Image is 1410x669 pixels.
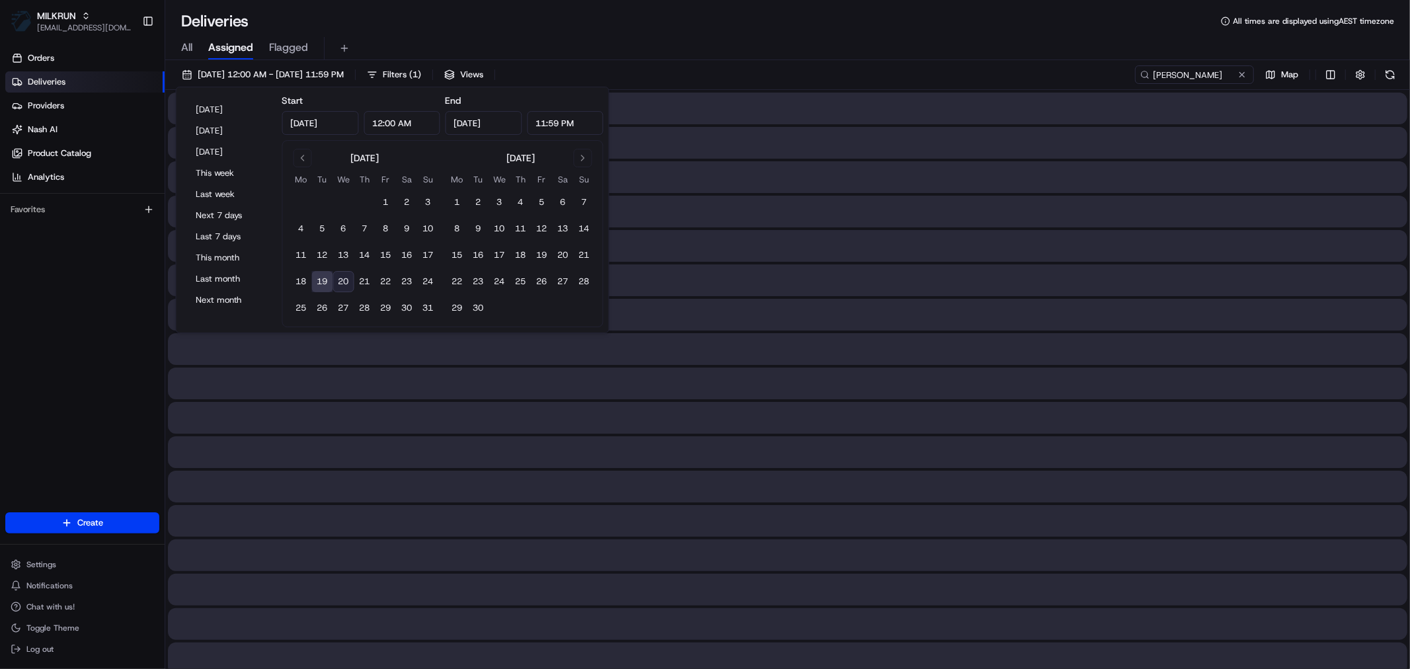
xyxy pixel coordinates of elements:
div: [DATE] [506,151,535,165]
button: 11 [291,245,312,266]
img: MILKRUN [11,11,32,32]
button: 28 [354,297,375,319]
a: Providers [5,95,165,116]
span: Deliveries [28,76,65,88]
button: 27 [553,271,574,292]
th: Thursday [510,173,531,186]
th: Monday [447,173,468,186]
th: Wednesday [333,173,354,186]
button: 14 [354,245,375,266]
button: Map [1259,65,1304,84]
button: 18 [510,245,531,266]
button: [DATE] [190,143,269,161]
a: Deliveries [5,71,165,93]
input: Time [527,111,604,135]
input: Date [282,111,359,135]
button: [DATE] [190,122,269,140]
button: 4 [291,218,312,239]
button: Next 7 days [190,206,269,225]
button: Filters(1) [361,65,427,84]
span: All [181,40,192,56]
button: This week [190,164,269,182]
span: Map [1281,69,1298,81]
button: 13 [333,245,354,266]
button: 20 [553,245,574,266]
button: 27 [333,297,354,319]
button: [DATE] [190,100,269,119]
button: 8 [375,218,397,239]
button: 19 [312,271,333,292]
span: [DATE] 12:00 AM - [DATE] 11:59 PM [198,69,344,81]
button: Last week [190,185,269,204]
h1: Deliveries [181,11,249,32]
button: 6 [333,218,354,239]
button: 22 [447,271,468,292]
button: MILKRUNMILKRUN[EMAIL_ADDRESS][DOMAIN_NAME] [5,5,137,37]
button: 16 [397,245,418,266]
th: Wednesday [489,173,510,186]
button: Last month [190,270,269,288]
button: 28 [574,271,595,292]
button: 5 [312,218,333,239]
span: Product Catalog [28,147,91,159]
button: 25 [291,297,312,319]
button: 10 [418,218,439,239]
button: Chat with us! [5,598,159,616]
button: 25 [510,271,531,292]
button: Refresh [1381,65,1399,84]
span: Notifications [26,580,73,591]
span: Create [77,517,103,529]
span: Orders [28,52,54,64]
button: 10 [489,218,510,239]
button: Go to next month [574,149,592,167]
button: 12 [531,218,553,239]
span: Settings [26,559,56,570]
span: MILKRUN [37,9,76,22]
span: Toggle Theme [26,623,79,633]
button: 7 [354,218,375,239]
button: 2 [468,192,489,213]
span: Providers [28,100,64,112]
span: All times are displayed using AEST timezone [1233,16,1394,26]
button: 31 [418,297,439,319]
button: 29 [375,297,397,319]
button: 26 [312,297,333,319]
th: Saturday [553,173,574,186]
th: Thursday [354,173,375,186]
button: 13 [553,218,574,239]
label: Start [282,95,303,106]
button: Notifications [5,576,159,595]
button: 20 [333,271,354,292]
button: 21 [354,271,375,292]
input: Type to search [1135,65,1254,84]
button: 2 [397,192,418,213]
button: 24 [418,271,439,292]
button: 18 [291,271,312,292]
span: Views [460,69,483,81]
button: 24 [489,271,510,292]
span: Filters [383,69,421,81]
button: 6 [553,192,574,213]
button: 29 [447,297,468,319]
th: Saturday [397,173,418,186]
span: Analytics [28,171,64,183]
button: 11 [510,218,531,239]
button: 30 [468,297,489,319]
input: Date [446,111,522,135]
button: 23 [468,271,489,292]
button: 16 [468,245,489,266]
button: 22 [375,271,397,292]
button: Settings [5,555,159,574]
th: Tuesday [312,173,333,186]
button: Views [438,65,489,84]
div: Favorites [5,199,159,220]
button: 9 [397,218,418,239]
button: Log out [5,640,159,658]
th: Sunday [574,173,595,186]
button: This month [190,249,269,267]
button: 12 [312,245,333,266]
button: 1 [375,192,397,213]
th: Friday [375,173,397,186]
th: Tuesday [468,173,489,186]
button: 30 [397,297,418,319]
